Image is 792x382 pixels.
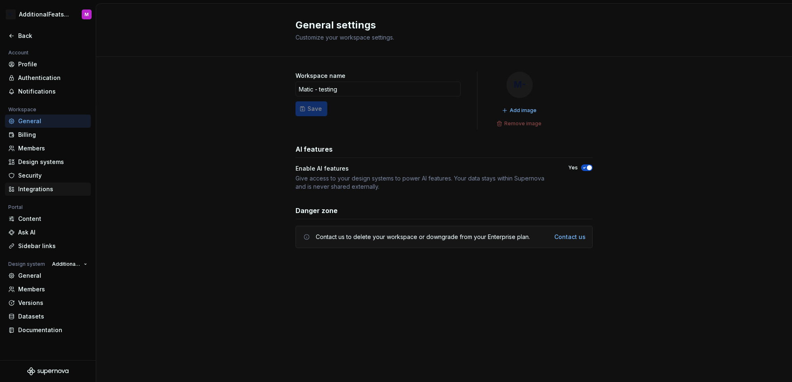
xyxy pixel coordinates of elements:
span: AdditionalFeatsTest [52,261,80,267]
div: M- [6,9,16,19]
div: Datasets [18,312,87,321]
div: M- [506,72,533,98]
button: Add image [499,105,540,116]
div: Design systems [18,158,87,166]
div: Billing [18,131,87,139]
div: Design system [5,259,48,269]
div: Sidebar links [18,242,87,250]
div: Workspace [5,105,40,115]
div: Content [18,215,87,223]
a: Content [5,212,91,225]
a: Versions [5,296,91,309]
a: Documentation [5,323,91,337]
span: Add image [510,107,537,114]
div: Notifications [18,87,87,96]
div: Account [5,48,32,58]
div: Security [18,171,87,180]
h2: General settings [296,19,583,32]
a: Integrations [5,183,91,196]
div: Documentation [18,326,87,334]
div: Ask AI [18,228,87,237]
div: Integrations [18,185,87,193]
div: Authentication [18,74,87,82]
h3: Danger zone [296,206,338,216]
div: Contact us to delete your workspace or downgrade from your Enterprise plan. [316,233,530,241]
div: Members [18,285,87,293]
span: Customize your workspace settings. [296,34,394,41]
div: M [85,11,89,18]
a: Authentication [5,71,91,84]
a: Members [5,283,91,296]
div: Portal [5,202,26,212]
h3: AI features [296,144,333,154]
svg: Supernova Logo [27,367,69,375]
a: Back [5,29,91,42]
div: Enable AI features [296,164,553,173]
a: Contact us [554,233,586,241]
div: General [18,272,87,280]
a: Profile [5,58,91,71]
a: Design systems [5,155,91,169]
a: Datasets [5,310,91,323]
label: Workspace name [296,72,345,80]
a: General [5,115,91,128]
div: Give access to your design systems to power AI features. Your data stays within Supernova and is ... [296,174,553,191]
a: Security [5,169,91,182]
a: Billing [5,128,91,141]
label: Yes [568,164,578,171]
a: Members [5,142,91,155]
div: Back [18,32,87,40]
div: AdditionalFeatsTest [19,10,72,19]
div: Profile [18,60,87,68]
a: General [5,269,91,282]
a: Ask AI [5,226,91,239]
a: Notifications [5,85,91,98]
div: Versions [18,299,87,307]
div: General [18,117,87,125]
a: Sidebar links [5,239,91,253]
button: M-AdditionalFeatsTestM [2,5,94,23]
div: Members [18,144,87,152]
